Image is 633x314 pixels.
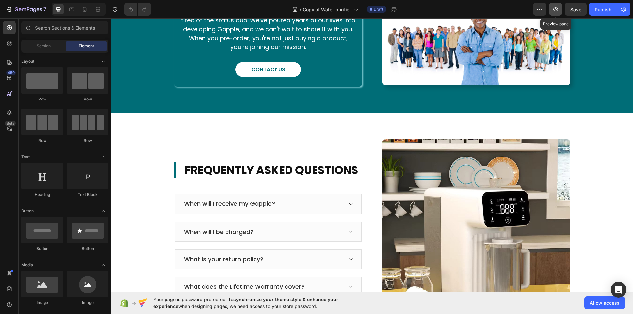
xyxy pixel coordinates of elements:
span: Button [21,208,34,214]
h2: FREQUENTLY ASKED QUESTIONS [73,144,251,159]
div: Publish [595,6,611,13]
button: Allow access [584,296,625,309]
div: Image [21,300,63,306]
span: Layout [21,58,34,64]
span: Draft [374,6,383,12]
p: When will I receive my Gapple? [73,181,165,189]
button: Publish [589,3,617,16]
a: CONTACt US [124,43,190,59]
p: What is your return policy? [73,237,152,244]
span: Save [570,7,581,12]
span: synchronize your theme style & enhance your experience [153,297,338,309]
div: Image [67,300,108,306]
span: Toggle open [98,206,108,216]
div: Text Block [67,192,108,198]
input: Search Sections & Elements [21,21,108,34]
button: Save [565,3,587,16]
div: Heading [21,192,63,198]
div: Undo/Redo [124,3,151,16]
div: Row [21,96,63,102]
button: 7 [3,3,49,16]
div: Open Intercom Messenger [611,282,626,298]
div: 450 [6,70,16,75]
div: Beta [5,121,16,126]
span: Toggle open [98,260,108,270]
span: Allow access [590,300,619,306]
span: Text [21,154,30,160]
div: Row [21,138,63,144]
div: Row [67,96,108,102]
p: When will I be charged? [73,210,142,217]
div: Row [67,138,108,144]
p: What does the Lifetime Warranty cover? [73,264,194,272]
span: Toggle open [98,152,108,162]
div: Button [21,246,63,252]
span: Element [79,43,94,49]
div: Button [67,246,108,252]
span: Toggle open [98,56,108,67]
span: / [300,6,301,13]
p: 7 [43,5,46,13]
p: CONTACt US [140,47,174,55]
span: Copy of Water purifier [303,6,351,13]
span: Section [37,43,51,49]
span: Media [21,262,33,268]
iframe: Design area [111,18,633,292]
span: Your page is password protected. To when designing pages, we need access to your store password. [153,296,364,310]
